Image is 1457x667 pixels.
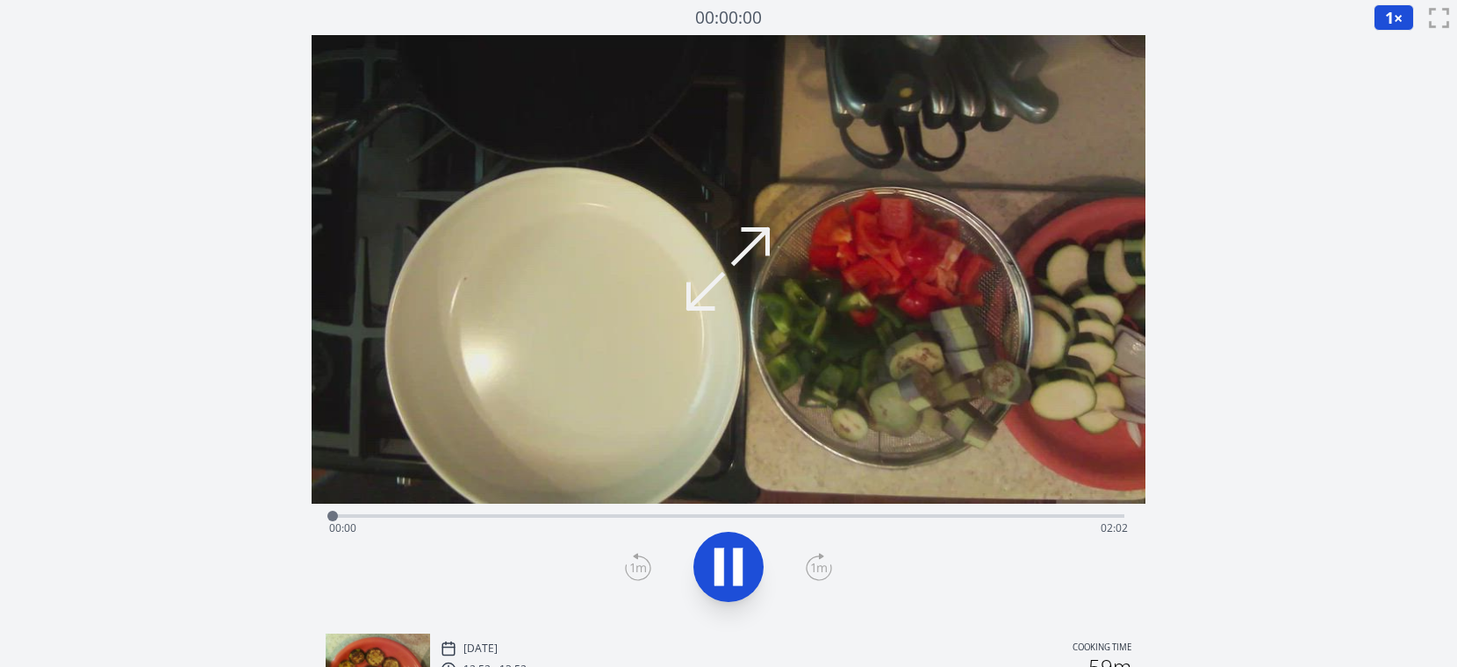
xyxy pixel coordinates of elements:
span: 02:02 [1101,520,1128,535]
p: [DATE] [463,642,498,656]
p: Cooking time [1073,641,1131,656]
span: 1 [1385,7,1394,28]
button: 1× [1374,4,1414,31]
a: 00:00:00 [695,5,762,31]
